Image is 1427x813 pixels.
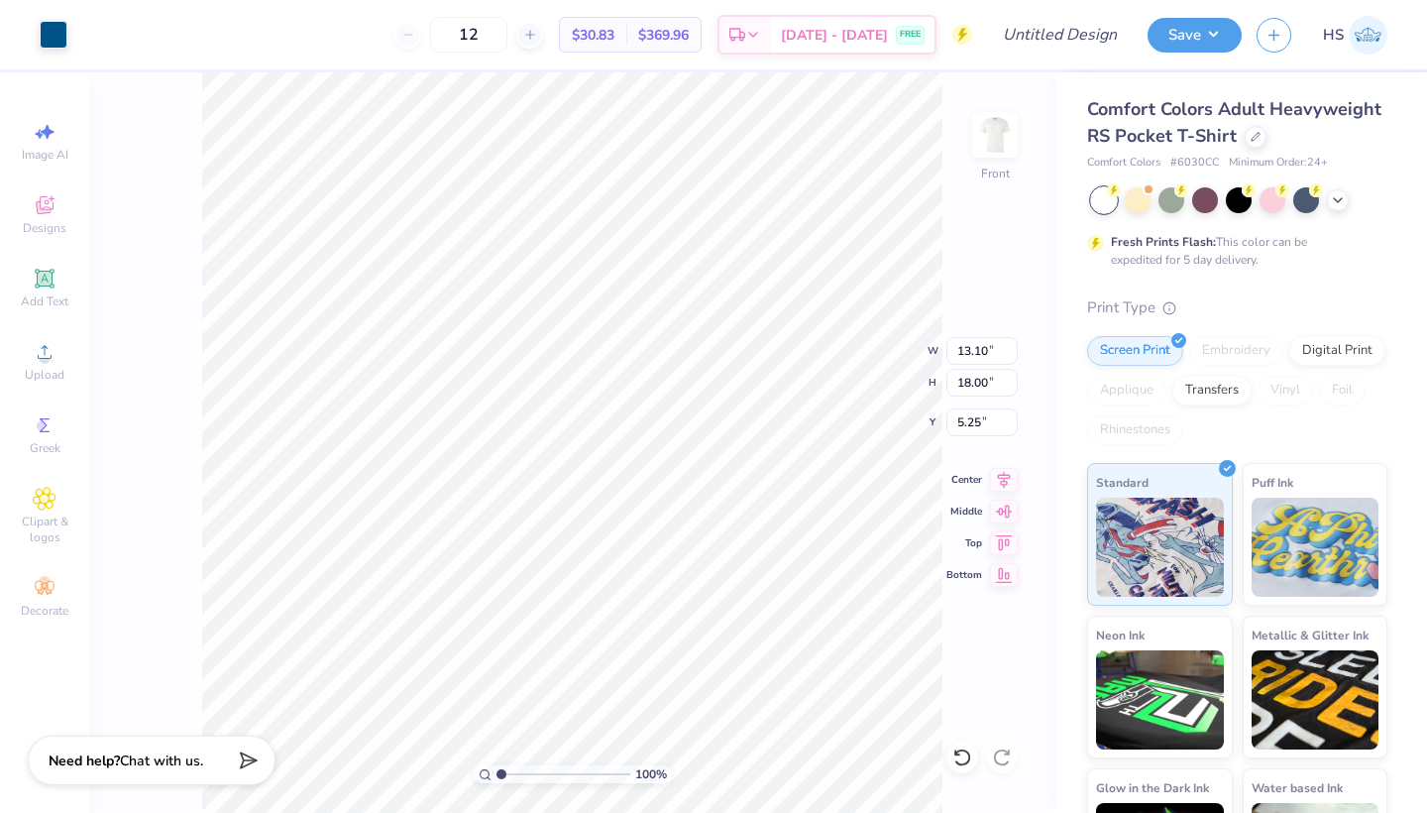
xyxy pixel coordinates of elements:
[1087,415,1183,445] div: Rhinestones
[1319,376,1366,406] div: Foil
[635,765,667,783] span: 100 %
[1096,472,1149,493] span: Standard
[638,25,689,46] span: $369.96
[1252,472,1293,493] span: Puff Ink
[1289,336,1385,366] div: Digital Print
[946,536,982,550] span: Top
[1111,233,1355,269] div: This color can be expedited for 5 day delivery.
[1252,498,1379,597] img: Puff Ink
[30,440,60,456] span: Greek
[987,15,1133,55] input: Untitled Design
[1096,498,1224,597] img: Standard
[1252,650,1379,750] img: Metallic & Glitter Ink
[1323,24,1344,47] span: HS
[981,165,1010,182] div: Front
[49,752,120,770] strong: Need help?
[1349,16,1387,55] img: Helen Slacik
[10,514,79,545] span: Clipart & logos
[1111,234,1216,250] strong: Fresh Prints Flash:
[1087,296,1387,319] div: Print Type
[22,147,68,163] span: Image AI
[1096,625,1145,645] span: Neon Ink
[1258,376,1313,406] div: Vinyl
[23,220,66,236] span: Designs
[1096,650,1224,750] img: Neon Ink
[25,367,64,383] span: Upload
[1087,376,1166,406] div: Applique
[1148,18,1242,53] button: Save
[1087,97,1381,148] span: Comfort Colors Adult Heavyweight RS Pocket T-Shirt
[946,568,982,582] span: Bottom
[1170,155,1219,172] span: # 6030CC
[1252,625,1369,645] span: Metallic & Glitter Ink
[946,505,982,519] span: Middle
[1229,155,1328,172] span: Minimum Order: 24 +
[946,473,982,487] span: Center
[21,293,68,309] span: Add Text
[1087,336,1183,366] div: Screen Print
[1189,336,1283,366] div: Embroidery
[21,603,68,619] span: Decorate
[1323,16,1387,55] a: HS
[120,752,203,770] span: Chat with us.
[781,25,888,46] span: [DATE] - [DATE]
[1172,376,1252,406] div: Transfers
[1252,777,1343,798] span: Water based Ink
[975,115,1015,155] img: Front
[1087,155,1160,172] span: Comfort Colors
[430,17,507,53] input: – –
[1096,777,1209,798] span: Glow in the Dark Ink
[572,25,614,46] span: $30.83
[900,28,921,42] span: FREE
